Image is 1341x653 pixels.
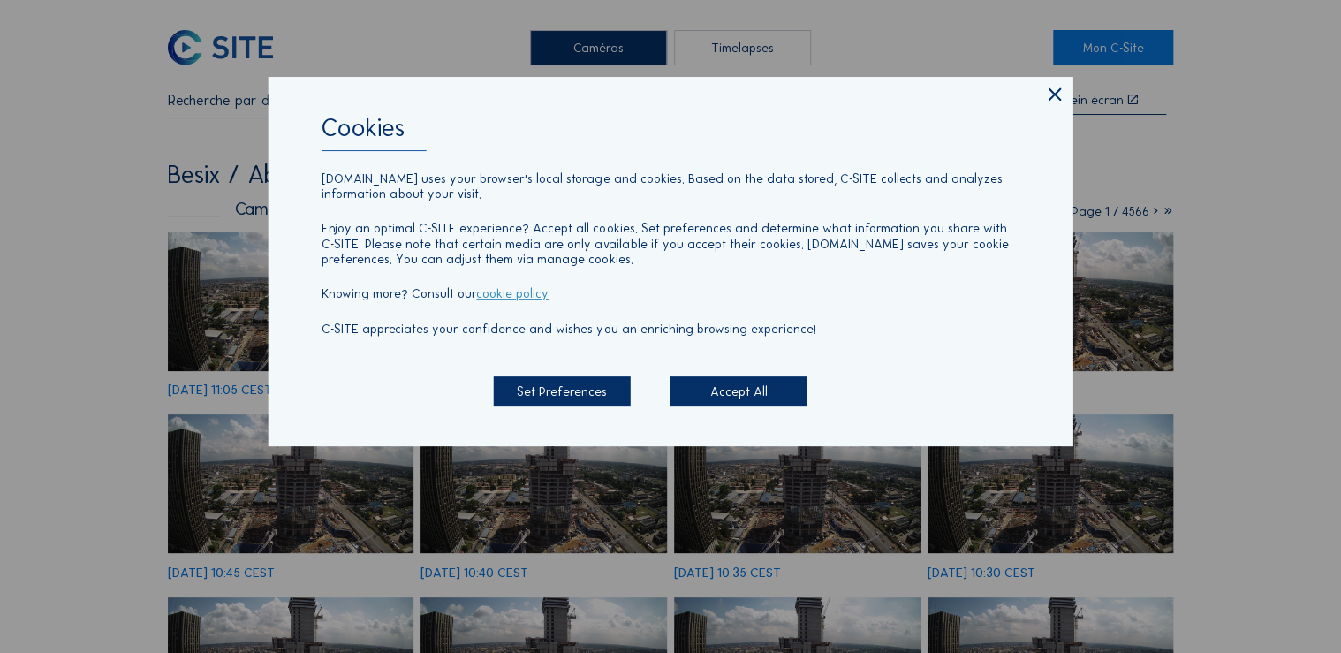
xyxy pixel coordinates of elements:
[670,376,807,407] div: Accept All
[322,286,1019,301] p: Knowing more? Consult our
[476,285,549,301] a: cookie policy
[322,171,1019,202] p: [DOMAIN_NAME] uses your browser's local storage and cookies. Based on the data stored, C-SITE col...
[322,322,1019,337] p: C-SITE appreciates your confidence and wishes you an enriching browsing experience!
[494,376,631,407] div: Set Preferences
[322,116,1019,151] div: Cookies
[322,221,1019,267] p: Enjoy an optimal C-SITE experience? Accept all cookies. Set preferences and determine what inform...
